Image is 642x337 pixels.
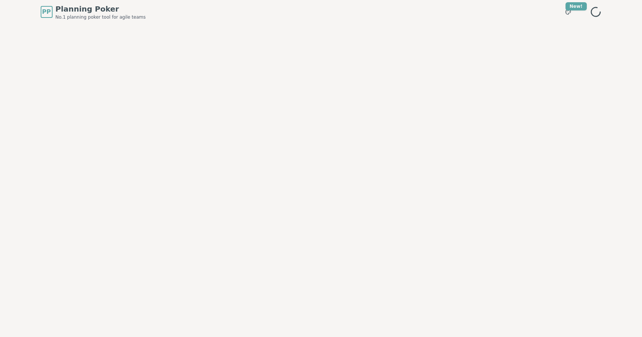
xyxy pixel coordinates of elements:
span: Planning Poker [56,4,146,14]
span: PP [42,7,51,16]
div: New! [566,2,587,10]
a: PPPlanning PokerNo.1 planning poker tool for agile teams [41,4,146,20]
button: New! [561,5,575,19]
span: No.1 planning poker tool for agile teams [56,14,146,20]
